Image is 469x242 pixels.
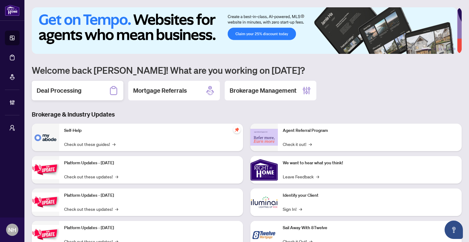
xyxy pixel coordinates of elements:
h1: Welcome back [PERSON_NAME]! What are you working on [DATE]? [32,64,462,76]
p: Platform Updates - [DATE] [64,160,238,166]
p: Agent Referral Program [283,127,457,134]
a: Check out these updates!→ [64,173,118,180]
button: 6 [453,48,456,50]
button: Open asap [445,221,463,239]
a: Sign In!→ [283,206,302,212]
span: → [115,206,118,212]
img: Slide 0 [32,7,457,54]
img: Platform Updates - July 8, 2025 [32,192,59,212]
a: Leave Feedback→ [283,173,319,180]
span: → [115,173,118,180]
button: 5 [448,48,451,50]
span: → [309,141,312,147]
span: → [299,206,302,212]
img: logo [5,5,20,16]
img: Identify your Client [250,188,278,216]
img: Agent Referral Program [250,129,278,146]
span: NH [8,225,16,234]
h3: Brokerage & Industry Updates [32,110,462,119]
p: Platform Updates - [DATE] [64,225,238,231]
p: Platform Updates - [DATE] [64,192,238,199]
p: Sail Away With 8Twelve [283,225,457,231]
a: Check it out!→ [283,141,312,147]
button: 3 [438,48,441,50]
img: Self-Help [32,124,59,151]
button: 1 [421,48,431,50]
h2: Deal Processing [37,86,82,95]
span: → [316,173,319,180]
p: Identify your Client [283,192,457,199]
a: Check out these updates!→ [64,206,118,212]
img: We want to hear what you think! [250,156,278,184]
p: We want to hear what you think! [283,160,457,166]
span: pushpin [233,126,241,133]
span: user-switch [9,125,15,131]
img: Platform Updates - July 21, 2025 [32,160,59,179]
button: 2 [434,48,436,50]
p: Self-Help [64,127,238,134]
h2: Mortgage Referrals [133,86,187,95]
h2: Brokerage Management [230,86,296,95]
button: 4 [443,48,446,50]
a: Check out these guides!→ [64,141,115,147]
span: → [112,141,115,147]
